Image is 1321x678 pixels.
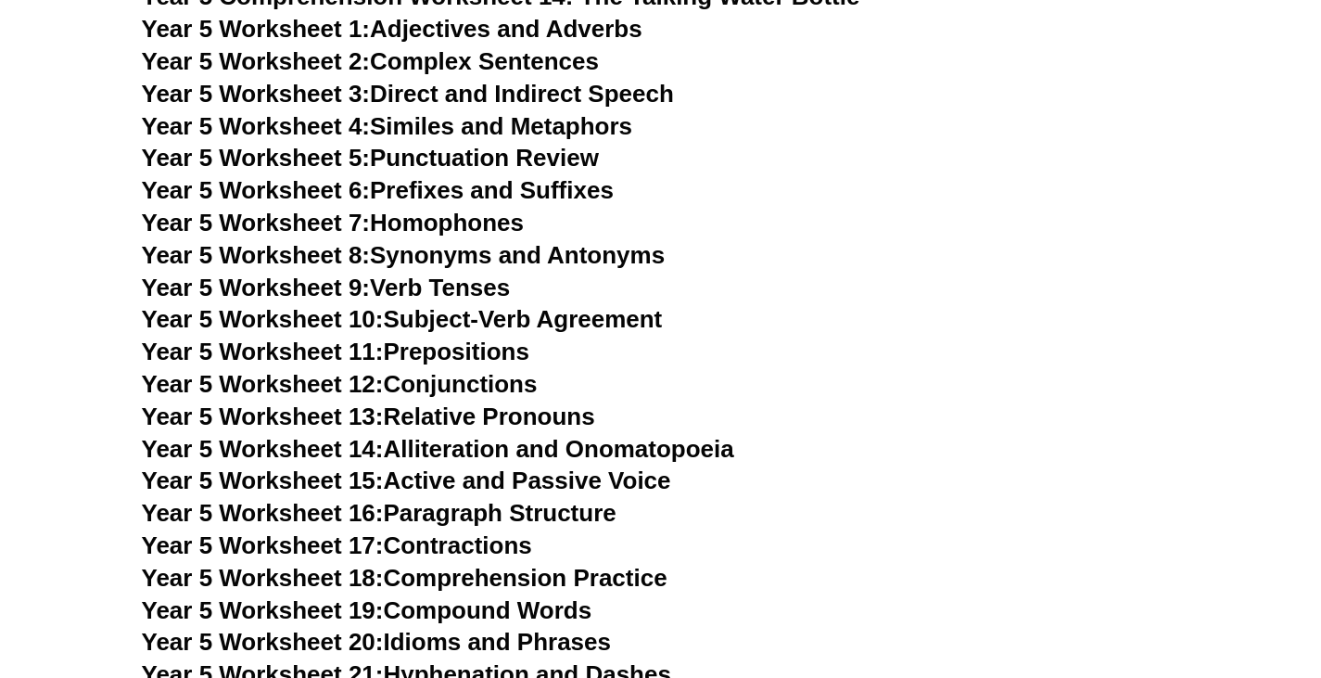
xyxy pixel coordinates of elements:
a: Year 5 Worksheet 19:Compound Words [142,596,592,624]
a: Year 5 Worksheet 10:Subject-Verb Agreement [142,305,663,333]
a: Year 5 Worksheet 4:Similes and Metaphors [142,112,633,140]
span: Year 5 Worksheet 6: [142,176,371,204]
span: Year 5 Worksheet 14: [142,435,384,463]
span: Year 5 Worksheet 15: [142,467,384,494]
span: Year 5 Worksheet 1: [142,15,371,43]
span: Year 5 Worksheet 17: [142,531,384,559]
a: Year 5 Worksheet 16:Paragraph Structure [142,499,616,527]
span: Year 5 Worksheet 20: [142,628,384,656]
span: Year 5 Worksheet 12: [142,370,384,398]
span: Year 5 Worksheet 3: [142,80,371,108]
a: Year 5 Worksheet 9:Verb Tenses [142,274,511,301]
span: Year 5 Worksheet 8: [142,241,371,269]
a: Year 5 Worksheet 1:Adjectives and Adverbs [142,15,642,43]
span: Year 5 Worksheet 10: [142,305,384,333]
span: Year 5 Worksheet 4: [142,112,371,140]
a: Year 5 Worksheet 18:Comprehension Practice [142,564,667,592]
a: Year 5 Worksheet 5:Punctuation Review [142,144,599,172]
iframe: Chat Widget [1012,468,1321,678]
span: Year 5 Worksheet 2: [142,47,371,75]
a: Year 5 Worksheet 15:Active and Passive Voice [142,467,671,494]
a: Year 5 Worksheet 3:Direct and Indirect Speech [142,80,674,108]
a: Year 5 Worksheet 6:Prefixes and Suffixes [142,176,614,204]
a: Year 5 Worksheet 8:Synonyms and Antonyms [142,241,666,269]
span: Year 5 Worksheet 19: [142,596,384,624]
a: Year 5 Worksheet 12:Conjunctions [142,370,538,398]
span: Year 5 Worksheet 5: [142,144,371,172]
span: Year 5 Worksheet 13: [142,403,384,430]
a: Year 5 Worksheet 14:Alliteration and Onomatopoeia [142,435,734,463]
a: Year 5 Worksheet 11:Prepositions [142,338,529,365]
a: Year 5 Worksheet 13:Relative Pronouns [142,403,595,430]
a: Year 5 Worksheet 2:Complex Sentences [142,47,599,75]
span: Year 5 Worksheet 9: [142,274,371,301]
a: Year 5 Worksheet 20:Idioms and Phrases [142,628,611,656]
span: Year 5 Worksheet 18: [142,564,384,592]
span: Year 5 Worksheet 16: [142,499,384,527]
span: Year 5 Worksheet 7: [142,209,371,237]
a: Year 5 Worksheet 17:Contractions [142,531,532,559]
span: Year 5 Worksheet 11: [142,338,384,365]
a: Year 5 Worksheet 7:Homophones [142,209,525,237]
